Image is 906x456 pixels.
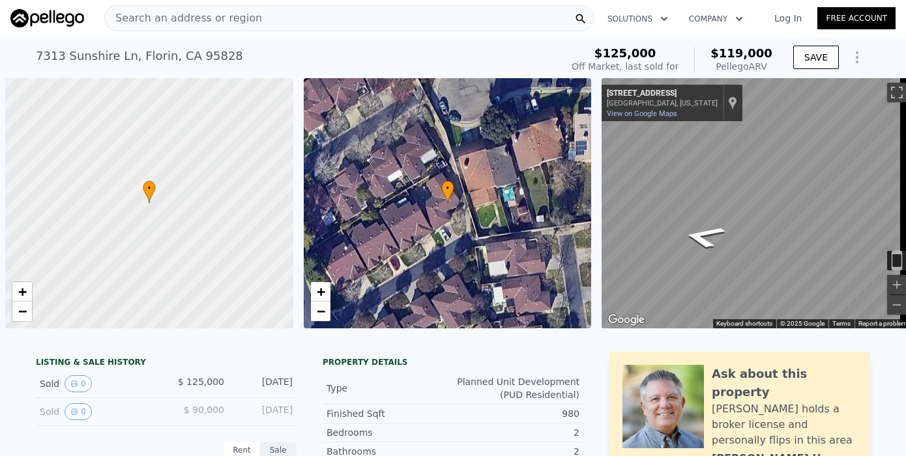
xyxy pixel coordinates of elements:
a: Zoom in [12,282,32,302]
div: Type [327,382,453,395]
div: [PERSON_NAME] holds a broker license and personally flips in this area [712,401,857,448]
div: [DATE] [235,375,293,392]
div: 2 [453,426,579,439]
a: Zoom out [311,302,330,321]
a: Free Account [817,7,896,29]
div: Planned Unit Development (PUD Residential) [453,375,579,401]
a: View on Google Maps [607,109,677,118]
span: $125,000 [594,46,656,60]
button: SAVE [793,46,839,69]
div: [GEOGRAPHIC_DATA], [US_STATE] [607,99,718,107]
div: Sold [40,403,156,420]
span: $ 90,000 [184,405,224,415]
span: Search an address or region [105,10,262,26]
a: Log In [759,12,817,25]
a: Zoom in [311,282,330,302]
a: Open this area in Google Maps (opens a new window) [605,311,648,328]
a: Zoom out [12,302,32,321]
div: Off Market, last sold for [572,60,679,73]
span: + [18,283,27,300]
a: Terms (opens in new tab) [832,320,851,327]
button: Solutions [597,7,679,31]
div: LISTING & SALE HISTORY [36,357,297,370]
span: − [316,303,325,319]
span: • [441,182,454,194]
img: Pellego [10,9,84,27]
span: − [18,303,27,319]
span: $ 125,000 [178,377,224,387]
div: 980 [453,407,579,420]
div: 7313 Sunshire Ln , Florin , CA 95828 [36,47,243,65]
div: Finished Sqft [327,407,453,420]
div: Pellego ARV [710,60,772,73]
button: View historical data [65,403,92,420]
div: Sold [40,375,156,392]
span: $119,000 [710,46,772,60]
div: Bedrooms [327,426,453,439]
button: Show Options [844,44,870,70]
a: Show location on map [728,96,737,110]
div: [DATE] [235,403,293,420]
div: • [441,180,454,203]
div: Ask about this property [712,365,857,401]
img: Google [605,311,648,328]
span: • [143,182,156,194]
path: Go East, Golf Club Ct [665,220,743,254]
button: Keyboard shortcuts [716,319,772,328]
div: [STREET_ADDRESS] [607,89,718,99]
span: © 2025 Google [780,320,825,327]
button: View historical data [65,375,92,392]
button: Company [679,7,753,31]
div: Property details [323,357,583,367]
div: • [143,180,156,203]
span: + [316,283,325,300]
